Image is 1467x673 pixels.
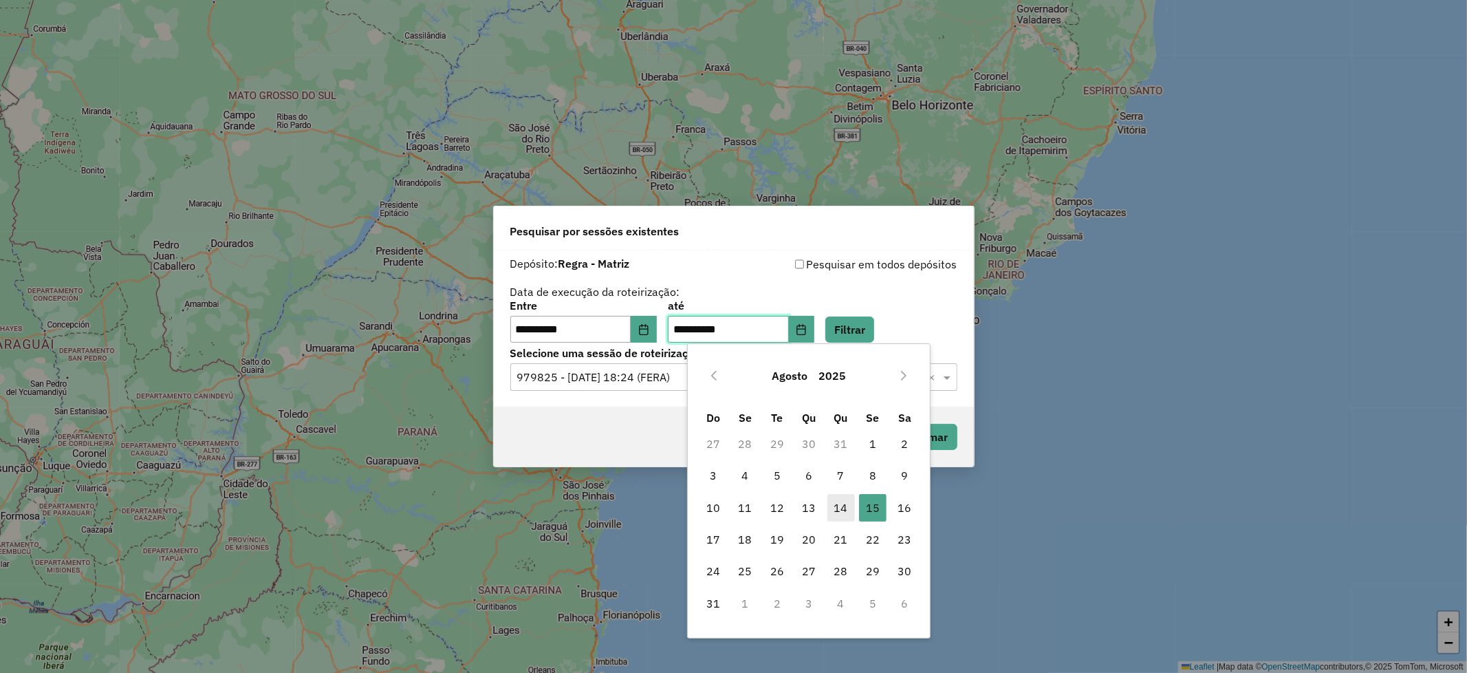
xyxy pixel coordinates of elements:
[825,317,874,343] button: Filtrar
[859,430,887,458] span: 1
[793,428,825,460] td: 30
[857,428,889,460] td: 1
[668,297,814,314] label: até
[827,557,855,585] span: 28
[510,223,680,239] span: Pesquisar por sessões existentes
[731,462,759,489] span: 4
[795,557,823,585] span: 27
[763,557,791,585] span: 26
[697,492,729,524] td: 10
[706,411,720,425] span: Do
[761,588,793,619] td: 2
[631,316,657,343] button: Choose Date
[827,526,855,553] span: 21
[889,428,920,460] td: 2
[739,411,752,425] span: Se
[889,492,920,524] td: 16
[857,555,889,587] td: 29
[699,590,727,617] span: 31
[891,494,918,522] span: 16
[825,555,856,587] td: 28
[558,257,630,270] strong: Regra - Matriz
[889,524,920,555] td: 23
[795,526,823,553] span: 20
[857,524,889,555] td: 22
[825,588,856,619] td: 4
[793,460,825,491] td: 6
[510,284,680,300] label: Data de execução da roteirização:
[789,316,815,343] button: Choose Date
[825,524,856,555] td: 21
[729,428,761,460] td: 28
[859,526,887,553] span: 22
[825,428,856,460] td: 31
[697,524,729,555] td: 17
[761,555,793,587] td: 26
[866,411,879,425] span: Se
[802,411,816,425] span: Qu
[763,526,791,553] span: 19
[697,460,729,491] td: 3
[761,428,793,460] td: 29
[729,524,761,555] td: 18
[734,256,957,273] div: Pesquisar em todos depósitos
[889,588,920,619] td: 6
[793,524,825,555] td: 20
[699,494,727,522] span: 10
[889,555,920,587] td: 30
[793,555,825,587] td: 27
[771,411,783,425] span: Te
[510,255,630,272] label: Depósito:
[697,555,729,587] td: 24
[687,343,931,639] div: Choose Date
[697,428,729,460] td: 27
[761,492,793,524] td: 12
[795,462,823,489] span: 6
[891,462,918,489] span: 9
[699,557,727,585] span: 24
[891,526,918,553] span: 23
[729,588,761,619] td: 1
[766,359,813,392] button: Choose Month
[793,588,825,619] td: 3
[763,494,791,522] span: 12
[510,345,957,361] label: Selecione uma sessão de roteirização:
[731,526,759,553] span: 18
[795,494,823,522] span: 13
[731,557,759,585] span: 25
[857,492,889,524] td: 15
[761,524,793,555] td: 19
[834,411,848,425] span: Qu
[857,460,889,491] td: 8
[825,492,856,524] td: 14
[763,462,791,489] span: 5
[859,494,887,522] span: 15
[729,555,761,587] td: 25
[825,460,856,491] td: 7
[793,492,825,524] td: 13
[699,462,727,489] span: 3
[699,526,727,553] span: 17
[827,494,855,522] span: 14
[510,297,657,314] label: Entre
[859,462,887,489] span: 8
[703,365,725,387] button: Previous Month
[893,365,915,387] button: Next Month
[928,369,940,385] span: Clear all
[761,460,793,491] td: 5
[813,359,851,392] button: Choose Year
[697,588,729,619] td: 31
[898,411,911,425] span: Sa
[731,494,759,522] span: 11
[889,460,920,491] td: 9
[891,430,918,458] span: 2
[859,557,887,585] span: 29
[891,557,918,585] span: 30
[857,588,889,619] td: 5
[729,492,761,524] td: 11
[827,462,855,489] span: 7
[729,460,761,491] td: 4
